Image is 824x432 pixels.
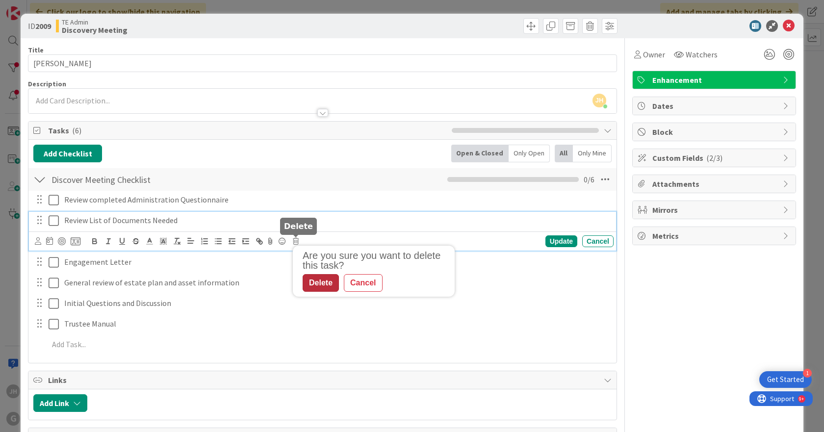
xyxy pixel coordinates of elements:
b: 2009 [35,21,51,31]
span: Links [48,374,599,386]
div: 9+ [50,4,54,12]
div: Update [545,235,577,247]
span: Block [652,126,778,138]
span: Description [28,79,66,88]
span: TE Admin [62,18,128,26]
label: Title [28,46,44,54]
span: Owner [643,49,665,60]
div: Cancel [344,274,382,292]
span: 0 / 6 [584,174,594,185]
span: Metrics [652,230,778,242]
button: Add Checklist [33,145,102,162]
span: Mirrors [652,204,778,216]
p: Trustee Manual [64,318,610,330]
span: Dates [652,100,778,112]
div: Only Mine [573,145,612,162]
div: All [555,145,573,162]
p: Review completed Administration Questionnaire [64,194,610,205]
button: Add Link [33,394,87,412]
span: Watchers [686,49,718,60]
span: ( 2/3 ) [706,153,722,163]
span: Support [21,1,45,13]
div: Only Open [509,145,550,162]
b: Discovery Meeting [62,26,128,34]
p: General review of estate plan and asset information [64,277,610,288]
div: 1 [803,369,812,378]
div: Open Get Started checklist, remaining modules: 1 [759,371,812,388]
h5: Delete [284,222,313,231]
p: Initial Questions and Discussion [64,298,610,309]
div: Get Started [767,375,804,384]
div: Cancel [582,235,614,247]
div: Open & Closed [451,145,509,162]
p: Engagement Letter [64,256,610,268]
span: Tasks [48,125,447,136]
p: Review List of Documents Needed [64,215,610,226]
span: ID [28,20,51,32]
span: JH [592,94,606,107]
div: Delete [303,274,339,292]
span: ( 6 ) [72,126,81,135]
span: Custom Fields [652,152,778,164]
div: Are you sure you want to delete this task? [303,251,450,270]
span: Enhancement [652,74,778,86]
input: Add Checklist... [48,171,269,188]
span: Attachments [652,178,778,190]
input: type card name here... [28,54,617,72]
